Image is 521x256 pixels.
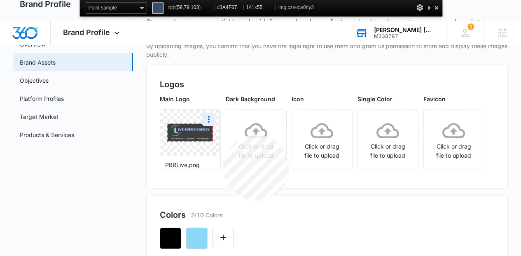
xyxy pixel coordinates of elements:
[20,94,64,103] a: Platform Profiles
[358,119,418,160] div: Click or drag file to upload
[202,113,215,126] button: More
[278,2,314,13] span: img
[374,27,434,33] div: account name
[63,28,110,37] span: Brand Profile
[51,21,134,45] div: Brand Profile
[20,130,74,139] a: Products & Services
[146,17,508,37] p: Store and manage essential brand guidelines such as logos, fonts, and color schemes to ensure you...
[168,124,213,142] img: User uploaded logo
[184,5,189,10] span: 79
[160,209,186,221] h2: Colors
[20,76,49,85] a: Objectives
[467,23,474,30] span: 1
[292,119,352,160] div: Click or drag file to upload
[374,33,434,39] div: account id
[424,109,484,170] span: Click or drag file to upload
[186,228,208,249] button: Remove
[432,2,441,13] div: Close and Stop Picking
[191,5,199,10] span: 103
[292,109,352,170] span: Click or drag file to upload
[358,109,418,170] span: Click or drag file to upload
[20,58,56,67] a: Brand Assets
[467,23,474,30] div: notifications count
[160,228,181,249] button: Remove
[226,109,286,170] span: Click or drag file to upload
[214,5,215,10] span: |
[424,119,484,160] div: Click or drag file to upload
[20,112,58,121] a: Target Market
[286,5,314,10] span: .css-qw0hy3
[423,95,484,103] p: Favicon
[257,5,262,10] span: 55
[426,2,432,13] div: Collapse This Panel
[217,2,241,13] span: #3A4F67
[243,5,244,10] span: |
[165,161,215,169] p: PBRLive.png
[357,95,418,103] p: Single Color
[446,21,484,45] div: notifications count
[191,211,222,219] p: 2/10 Colors
[146,42,508,59] p: By uploading images, you confirm that you have the legal right to use them and grant us permissio...
[160,78,495,91] h2: Logos
[226,119,286,160] div: Click or drag file to upload
[246,5,255,10] span: 141
[160,95,221,103] p: Main Logo
[177,5,182,10] span: 58
[292,95,353,103] p: Icon
[246,2,273,13] span: x
[416,2,424,13] div: Options
[226,95,287,103] p: Dark Background
[275,5,276,10] span: |
[213,227,234,248] button: Edit Color
[20,40,45,49] a: Overview
[168,2,212,13] span: rgb( , , )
